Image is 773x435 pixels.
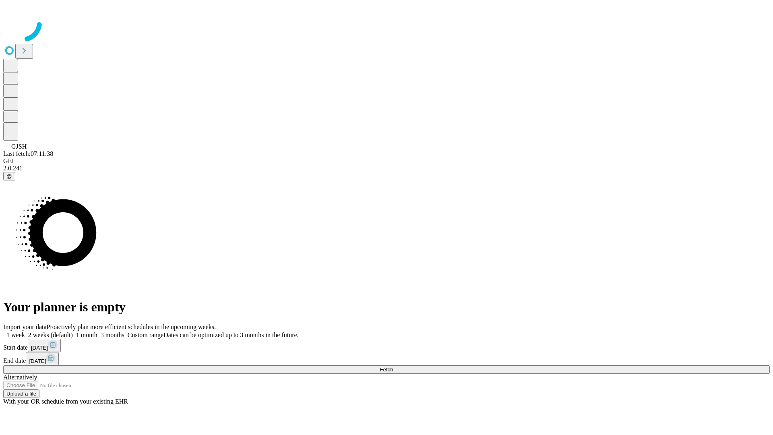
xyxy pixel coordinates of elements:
[3,323,47,330] span: Import your data
[3,374,37,381] span: Alternatively
[3,165,770,172] div: 2.0.241
[3,300,770,315] h1: Your planner is empty
[28,339,61,352] button: [DATE]
[6,331,25,338] span: 1 week
[3,389,39,398] button: Upload a file
[3,398,128,405] span: With your OR schedule from your existing EHR
[101,331,124,338] span: 3 months
[3,339,770,352] div: Start date
[163,331,298,338] span: Dates can be optimized up to 3 months in the future.
[128,331,163,338] span: Custom range
[29,358,46,364] span: [DATE]
[47,323,216,330] span: Proactively plan more efficient schedules in the upcoming weeks.
[3,157,770,165] div: GEI
[76,331,97,338] span: 1 month
[26,352,59,365] button: [DATE]
[3,172,15,180] button: @
[380,367,393,373] span: Fetch
[31,345,48,351] span: [DATE]
[6,173,12,179] span: @
[3,352,770,365] div: End date
[3,150,53,157] span: Last fetch: 07:11:38
[3,365,770,374] button: Fetch
[11,143,27,150] span: GJSH
[28,331,73,338] span: 2 weeks (default)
